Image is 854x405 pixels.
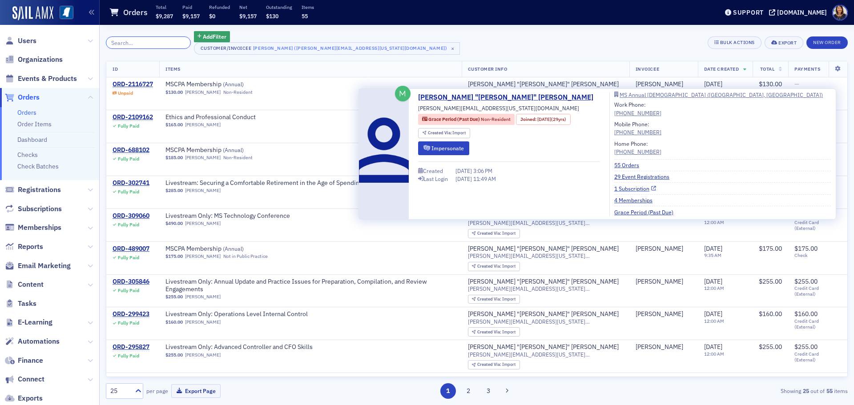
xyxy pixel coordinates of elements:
[12,6,53,20] a: SailAMX
[165,294,183,300] span: $255.00
[468,310,619,318] div: [PERSON_NAME] "[PERSON_NAME]" [PERSON_NAME]
[704,219,724,225] time: 12:00 AM
[481,383,496,399] button: 3
[477,361,502,367] span: Created Via :
[171,384,221,398] button: Export Page
[614,109,661,117] div: [PHONE_NUMBER]
[165,310,308,318] a: Livestream Only: Operations Level Internal Control
[302,4,314,10] p: Items
[156,4,173,10] p: Total
[239,4,257,10] p: Net
[468,229,520,238] div: Created Via: Import
[477,330,516,335] div: Import
[794,253,841,258] span: Check
[460,383,476,399] button: 2
[607,387,848,395] div: Showing out of items
[418,141,469,155] button: Impersonate
[468,245,619,253] a: [PERSON_NAME] "[PERSON_NAME]" [PERSON_NAME]
[614,148,661,156] a: [PHONE_NUMBER]
[477,231,516,236] div: Import
[708,36,761,49] button: Bulk Actions
[5,317,52,327] a: E-Learning
[468,66,508,72] span: Customer Info
[113,113,153,121] a: ORD-2109162
[185,294,221,300] a: [PERSON_NAME]
[113,146,149,154] a: ORD-688102
[18,74,77,84] span: Events & Products
[118,156,139,162] div: Fully Paid
[636,80,683,88] a: [PERSON_NAME]
[806,38,848,46] a: New Order
[423,168,443,173] div: Created
[18,393,43,403] span: Exports
[123,7,148,18] h1: Orders
[146,387,168,395] label: per page
[201,45,252,51] div: Customer/Invoicee
[636,343,683,351] a: [PERSON_NAME]
[113,80,153,88] a: ORD-2116727
[165,376,278,384] a: MSCPA Membership (Annual)
[516,114,570,125] div: Joined: 1996-07-23 00:00:00
[418,128,470,138] div: Created Via: Import
[449,44,457,52] span: ×
[468,220,623,226] span: [PERSON_NAME][EMAIL_ADDRESS][US_STATE][DOMAIN_NAME]
[5,393,43,403] a: Exports
[18,223,61,233] span: Memberships
[468,80,619,88] a: [PERSON_NAME] "[PERSON_NAME]" [PERSON_NAME]
[113,66,118,72] span: ID
[113,179,149,187] a: ORD-302741
[636,310,683,318] a: [PERSON_NAME]
[5,55,63,64] a: Organizations
[468,295,520,304] div: Created Via: Import
[165,278,455,293] a: Livestream Only: Annual Update and Practice Issues for Preparation, Compilation, and Review Engag...
[18,242,43,252] span: Reports
[223,253,268,259] div: Not in Public Practice
[5,261,71,271] a: Email Marketing
[704,285,724,291] time: 12:00 AM
[794,66,820,72] span: Payments
[5,374,44,384] a: Connect
[18,204,62,214] span: Subscriptions
[18,280,44,289] span: Content
[18,36,36,46] span: Users
[704,245,722,253] span: [DATE]
[794,310,818,318] span: $160.00
[223,376,244,383] span: ( Annual )
[165,113,278,121] span: Ethics and Professional Conduct
[113,343,149,351] div: ORD-295827
[468,343,619,351] div: [PERSON_NAME] "[PERSON_NAME]" [PERSON_NAME]
[5,74,77,84] a: Events & Products
[5,337,60,346] a: Automations
[704,310,722,318] span: [DATE]
[636,245,683,253] div: [PERSON_NAME]
[777,8,827,16] div: [DOMAIN_NAME]
[223,245,244,252] span: ( Annual )
[5,92,40,102] a: Orders
[209,4,230,10] p: Refunded
[759,310,782,318] span: $160.00
[118,320,139,326] div: Fully Paid
[468,360,520,369] div: Created Via: Import
[165,146,278,154] a: MSCPA Membership (Annual)
[165,155,183,160] span: $185.00
[704,318,724,324] time: 12:00 AM
[477,296,502,302] span: Created Via :
[165,66,181,72] span: Items
[302,12,308,20] span: 55
[614,196,659,204] a: 4 Memberships
[18,261,71,271] span: Email Marketing
[118,90,133,96] div: Unpaid
[636,278,683,286] a: [PERSON_NAME]
[18,55,63,64] span: Organizations
[704,252,721,258] time: 9:35 AM
[185,155,221,160] a: [PERSON_NAME]
[477,297,516,302] div: Import
[266,12,278,20] span: $130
